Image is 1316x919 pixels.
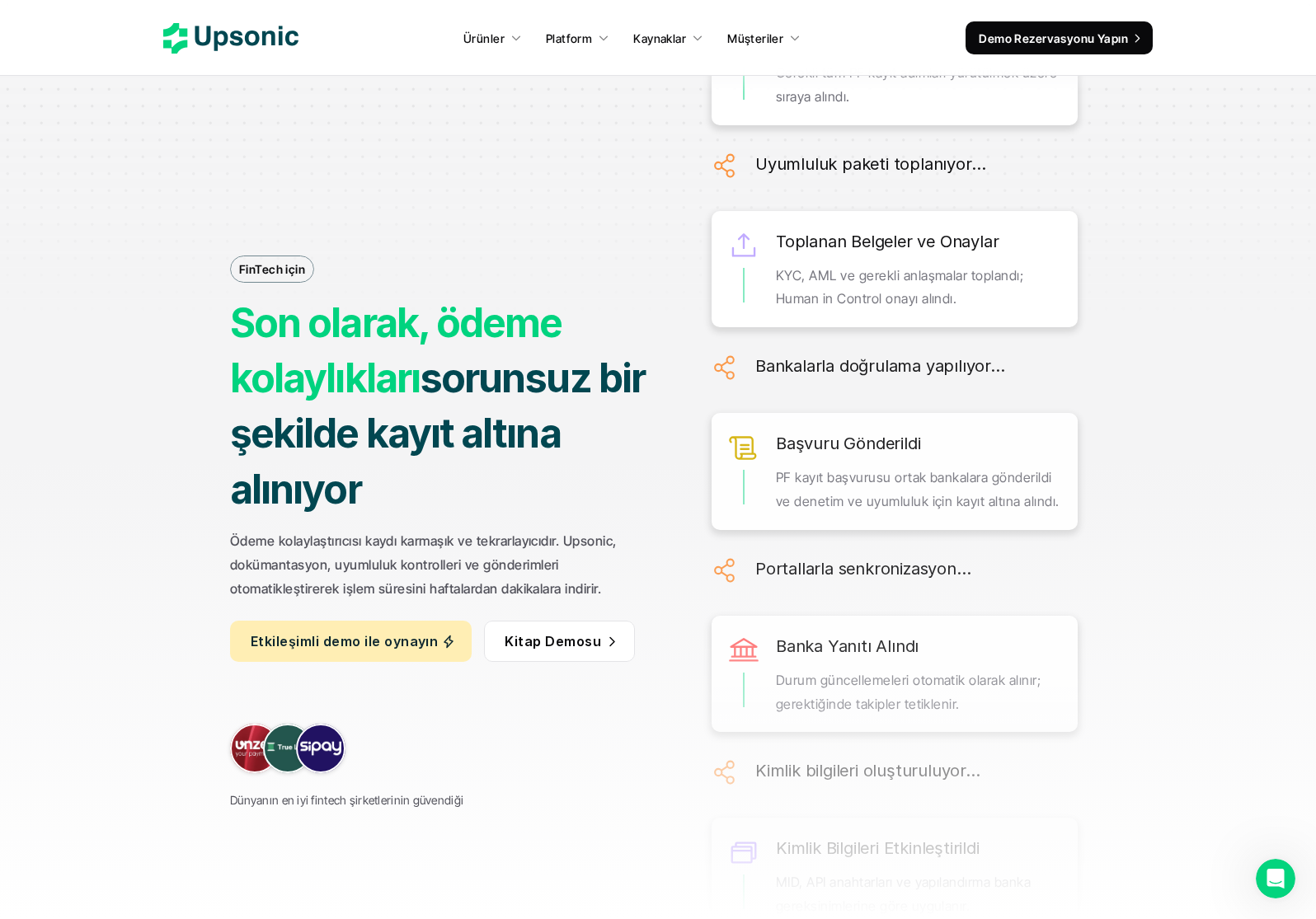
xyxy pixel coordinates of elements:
[755,559,971,579] font: Portallarla senkronizasyon…
[755,154,985,174] font: Uyumluluk paketi toplanıyor…
[463,31,505,45] font: Ürünler
[755,761,980,781] font: Kimlik bilgileri oluşturuluyor…
[239,262,305,276] font: FinTech için
[776,469,1060,509] font: PF kayıt başvurusu ortak bankalara gönderildi ve denetim ve uyumluluk için kayıt altına alındı.
[454,23,532,53] a: Ürünler
[251,633,438,649] font: Etkileşimli demo ile oynayın
[633,31,686,45] font: Kaynaklar
[755,356,1005,376] font: Bankalarla doğrulama yapılıyor…
[776,838,980,858] font: Kimlik Bilgileri Etkinleştirildi
[484,621,635,662] a: Kitap Demosu
[505,633,601,649] font: Kitap Demosu
[776,232,999,251] font: Toplanan Belgeler ve Onaylar
[727,31,783,45] font: Müşteriler
[230,298,569,402] font: Son olarak, ödeme kolaylıkları
[230,793,463,807] font: Dünyanın en iyi fintech şirketlerinin güvendiği
[776,64,1061,105] font: Gerekli tüm PF kayıt adımları yürütülmek üzere sıraya alındı.
[776,636,919,656] font: Banka Yanıtı Alındı
[979,31,1128,45] font: Demo Rezervasyonu Yapın
[230,621,472,662] a: Etkileşimli demo ile oynayın
[776,267,1027,307] font: KYC, AML ve gerekli anlaşmalar toplandı; Human in Control onayı alındı.
[546,31,592,45] font: Platform
[1256,859,1295,898] iframe: Intercom canlı sohbet
[776,672,1045,712] font: Durum güncellemeleri otomatik olarak alınır; gerektiğinde takipler tetiklenir.
[776,874,1035,914] font: MID, API anahtarları ve yapılandırma banka gereksinimlerine göre uygulanır.
[776,434,920,453] font: Başvuru Gönderildi
[230,532,620,597] font: Ödeme kolaylaştırıcısı kaydı karmaşık ve tekrarlayıcıdır. Upsonic, dokümantasyon, uyumluluk kontr...
[230,354,652,513] font: sorunsuz bir şekilde kayıt altına alınıyor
